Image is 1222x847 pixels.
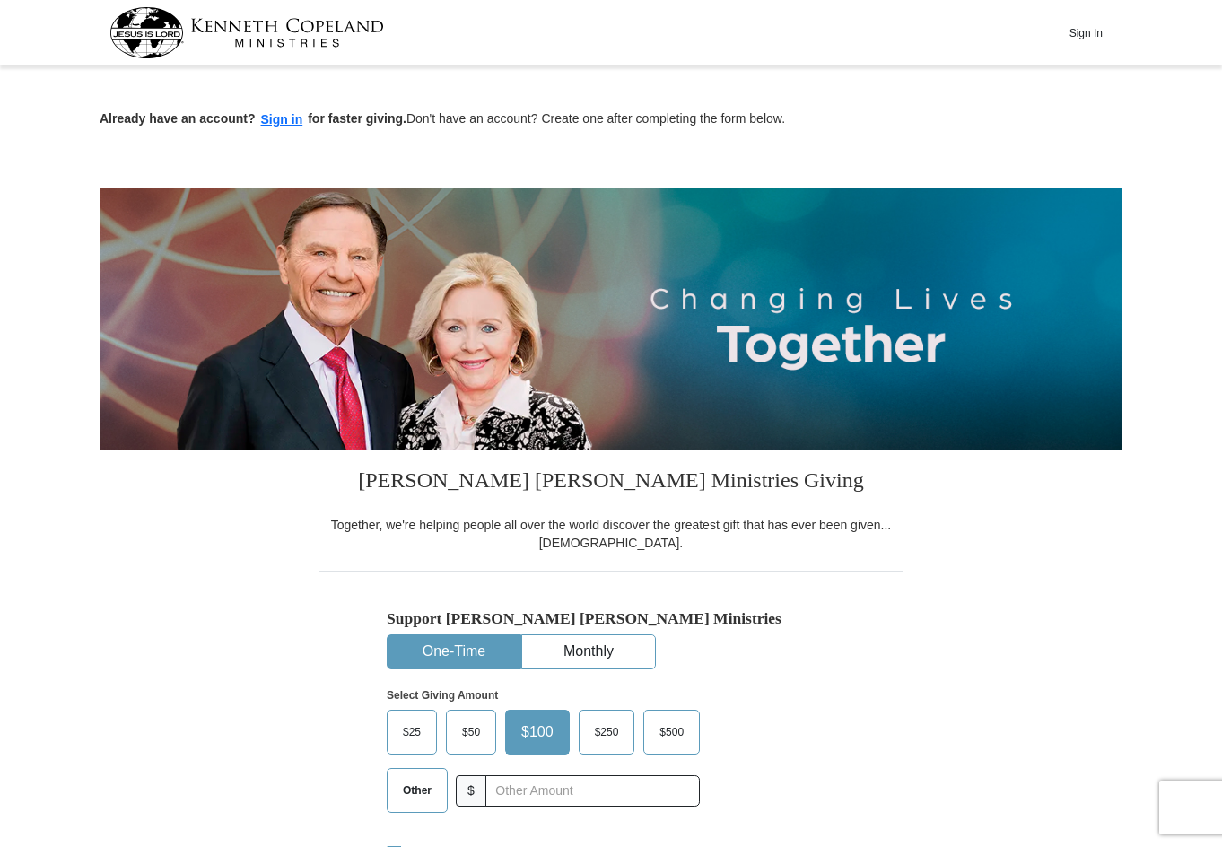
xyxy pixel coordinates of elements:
[100,111,406,126] strong: Already have an account? for faster giving.
[387,689,498,702] strong: Select Giving Amount
[522,635,655,668] button: Monthly
[1059,19,1113,47] button: Sign In
[319,450,903,516] h3: [PERSON_NAME] [PERSON_NAME] Ministries Giving
[256,109,309,130] button: Sign in
[109,7,384,58] img: kcm-header-logo.svg
[485,775,700,807] input: Other Amount
[650,719,693,746] span: $500
[388,635,520,668] button: One-Time
[456,775,486,807] span: $
[387,609,835,628] h5: Support [PERSON_NAME] [PERSON_NAME] Ministries
[100,109,1122,130] p: Don't have an account? Create one after completing the form below.
[394,777,441,804] span: Other
[453,719,489,746] span: $50
[394,719,430,746] span: $25
[512,719,563,746] span: $100
[586,719,628,746] span: $250
[319,516,903,552] div: Together, we're helping people all over the world discover the greatest gift that has ever been g...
